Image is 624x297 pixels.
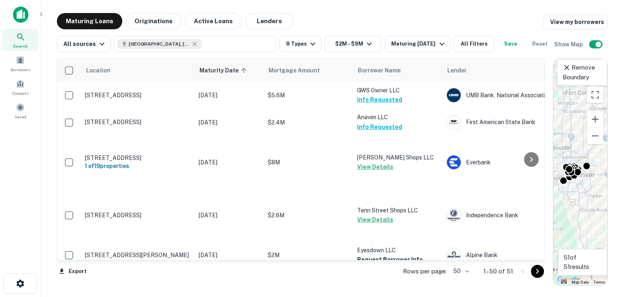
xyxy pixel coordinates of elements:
button: Lenders [245,13,294,29]
a: Open this area in Google Maps (opens a new window) [555,275,582,285]
button: Maturing Loans [57,13,122,29]
span: Maturity Date [199,66,249,75]
span: Location [86,66,110,75]
button: Request Borrower Info [357,255,423,264]
img: picture [447,88,461,102]
span: Contacts [12,90,28,96]
img: capitalize-icon.png [13,7,28,23]
button: Keyboard shortcuts [561,280,567,284]
button: Go to next page [531,265,544,278]
button: 8 Types [279,36,321,52]
button: Map Data [572,280,589,285]
h6: 1 of 19 properties [85,162,191,170]
p: 51 of 51 results [563,253,602,272]
a: Terms (opens in new tab) [594,280,605,284]
span: Lender [447,66,467,75]
a: Contacts [2,76,38,98]
a: Search [2,29,38,51]
div: Everbank [446,155,568,170]
span: [GEOGRAPHIC_DATA], [GEOGRAPHIC_DATA], [GEOGRAPHIC_DATA] [129,40,190,48]
span: Borrowers [11,66,30,73]
a: View my borrowers [544,15,608,29]
th: Maturity Date [195,59,264,82]
img: picture [447,155,461,169]
img: picture [447,248,461,262]
p: $2M [268,251,349,260]
p: Tenn Street Shops LLC [357,206,438,215]
button: Info Requested [357,95,402,105]
img: picture [447,208,461,222]
span: Borrower Name [358,66,401,75]
div: First American State Bank [446,115,568,130]
p: $8M [268,158,349,167]
iframe: Chat Widget [583,232,624,271]
a: Saved [2,100,38,122]
p: [DATE] [199,211,260,220]
button: Toggle fullscreen view [587,87,603,103]
p: [DATE] [199,158,260,167]
button: $2M - $9M [325,36,381,52]
button: Reset [527,36,553,52]
button: Save your search to get updates of matches that match your search criteria. [498,36,524,52]
div: UMB Bank, National Association [446,88,568,103]
button: View Details [357,215,393,225]
p: [STREET_ADDRESS] [85,154,191,162]
button: Zoom out [587,128,603,144]
div: Maturing [DATE] [391,39,446,49]
span: Search [13,43,28,49]
div: 0 0 [553,59,607,285]
p: Eyesdown LLC [357,246,438,255]
button: Originations [126,13,182,29]
div: All sources [63,39,107,49]
a: Borrowers [2,52,38,74]
button: Export [57,265,89,277]
p: Remove Boundary [563,63,602,82]
p: [STREET_ADDRESS] [85,92,191,99]
img: picture [447,116,461,129]
p: $2.4M [268,118,349,127]
button: Info Requested [357,122,402,132]
button: Maturing [DATE] [385,36,450,52]
span: Saved [15,114,26,120]
p: [STREET_ADDRESS][PERSON_NAME] [85,251,191,259]
p: 1–50 of 51 [483,266,513,276]
p: [STREET_ADDRESS] [85,118,191,126]
p: Rows per page: [403,266,447,276]
p: [STREET_ADDRESS] [85,212,191,219]
button: View Details [357,162,393,172]
p: [DATE] [199,251,260,260]
div: Alpine Bank [446,248,568,262]
p: [PERSON_NAME] Shops LLC [357,153,438,162]
button: Active Loans [185,13,242,29]
p: [DATE] [199,118,260,127]
button: Zoom in [587,111,603,127]
p: Anavim LLC [357,113,438,122]
img: Google [555,275,582,285]
p: GWS Owner LLC [357,86,438,95]
div: 50 [450,265,470,277]
button: [GEOGRAPHIC_DATA], [GEOGRAPHIC_DATA], [GEOGRAPHIC_DATA] [114,36,276,52]
div: Independence Bank [446,208,568,223]
th: Location [81,59,195,82]
button: All sources [57,36,110,52]
th: Borrower Name [353,59,442,82]
button: All Filters [454,36,494,52]
p: $2.6M [268,211,349,220]
span: Mortgage Amount [269,66,330,75]
p: [DATE] [199,91,260,100]
h6: Show Map [554,40,584,49]
th: Lender [442,59,572,82]
th: Mortgage Amount [264,59,353,82]
p: $5.6M [268,91,349,100]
